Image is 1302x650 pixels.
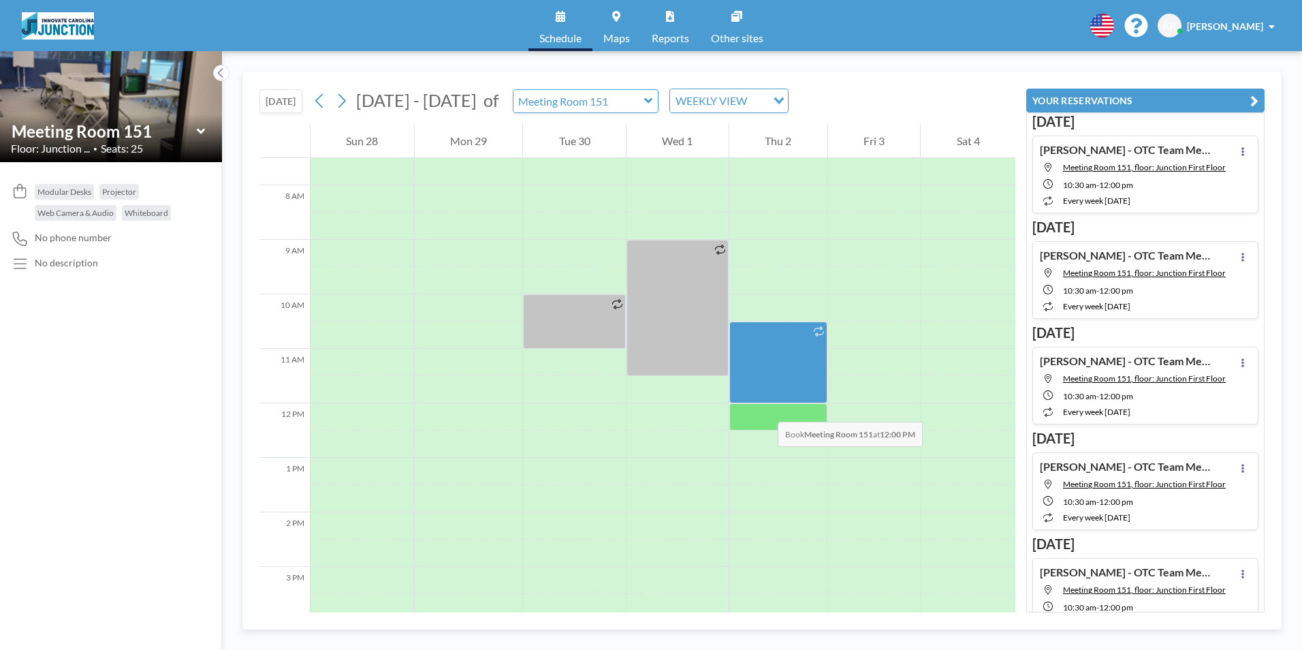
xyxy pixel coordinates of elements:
[415,124,523,158] div: Mon 29
[1063,585,1226,595] span: Meeting Room 151, floor: Junction First Floor
[259,294,310,349] div: 10 AM
[1063,391,1096,401] span: 10:30 AM
[1063,301,1130,311] span: every week [DATE]
[1032,113,1258,130] h3: [DATE]
[259,240,310,294] div: 9 AM
[729,124,827,158] div: Thu 2
[11,142,90,155] span: Floor: Junction ...
[751,92,765,110] input: Search for option
[1032,324,1258,341] h3: [DATE]
[652,33,689,44] span: Reports
[778,422,923,447] span: Book at
[37,208,114,218] span: Web Camera & Audio
[125,208,168,218] span: Whiteboard
[1096,180,1099,190] span: -
[259,512,310,567] div: 2 PM
[259,89,302,113] button: [DATE]
[1026,89,1265,112] button: YOUR RESERVATIONS
[1099,497,1133,507] span: 12:00 PM
[539,33,582,44] span: Schedule
[1032,219,1258,236] h3: [DATE]
[1096,285,1099,296] span: -
[35,232,112,244] span: No phone number
[259,567,310,621] div: 3 PM
[12,121,197,141] input: Meeting Room 151
[102,187,136,197] span: Projector
[1063,373,1226,384] span: Meeting Room 151, floor: Junction First Floor
[711,33,763,44] span: Other sites
[1063,285,1096,296] span: 10:30 AM
[1099,602,1133,613] span: 12:00 PM
[1032,536,1258,553] h3: [DATE]
[1032,430,1258,447] h3: [DATE]
[259,403,310,458] div: 12 PM
[1063,602,1096,613] span: 10:30 AM
[523,124,626,158] div: Tue 30
[311,124,414,158] div: Sun 28
[670,89,788,112] div: Search for option
[1063,497,1096,507] span: 10:30 AM
[1040,354,1210,368] h4: [PERSON_NAME] - OTC Team Meeting
[673,92,750,110] span: WEEKLY VIEW
[1063,180,1096,190] span: 10:30 AM
[513,90,644,112] input: Meeting Room 151
[1063,268,1226,278] span: Meeting Room 151, floor: Junction First Floor
[259,185,310,240] div: 8 AM
[101,142,143,155] span: Seats: 25
[1063,479,1226,489] span: Meeting Room 151, floor: Junction First Floor
[804,429,873,439] b: Meeting Room 151
[37,187,91,197] span: Modular Desks
[880,429,915,439] b: 12:00 PM
[1099,391,1133,401] span: 12:00 PM
[259,131,310,185] div: 7 AM
[259,458,310,512] div: 1 PM
[1096,391,1099,401] span: -
[483,90,498,111] span: of
[1099,180,1133,190] span: 12:00 PM
[35,257,98,269] div: No description
[1040,566,1210,579] h4: [PERSON_NAME] - OTC Team Meeting
[626,124,729,158] div: Wed 1
[828,124,921,158] div: Fri 3
[921,124,1015,158] div: Sat 4
[1040,460,1210,474] h4: [PERSON_NAME] - OTC Team Meeting
[603,33,630,44] span: Maps
[1096,497,1099,507] span: -
[93,144,97,153] span: •
[356,90,477,110] span: [DATE] - [DATE]
[1096,602,1099,613] span: -
[22,12,94,40] img: organization-logo
[1063,512,1130,523] span: every week [DATE]
[1040,249,1210,262] h4: [PERSON_NAME] - OTC Team Meeting
[1063,196,1130,206] span: every week [DATE]
[1063,407,1130,417] span: every week [DATE]
[1063,162,1226,172] span: Meeting Room 151, floor: Junction First Floor
[1040,143,1210,157] h4: [PERSON_NAME] - OTC Team Meeting
[1163,20,1176,32] span: KP
[1187,20,1263,32] span: [PERSON_NAME]
[259,349,310,403] div: 11 AM
[1099,285,1133,296] span: 12:00 PM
